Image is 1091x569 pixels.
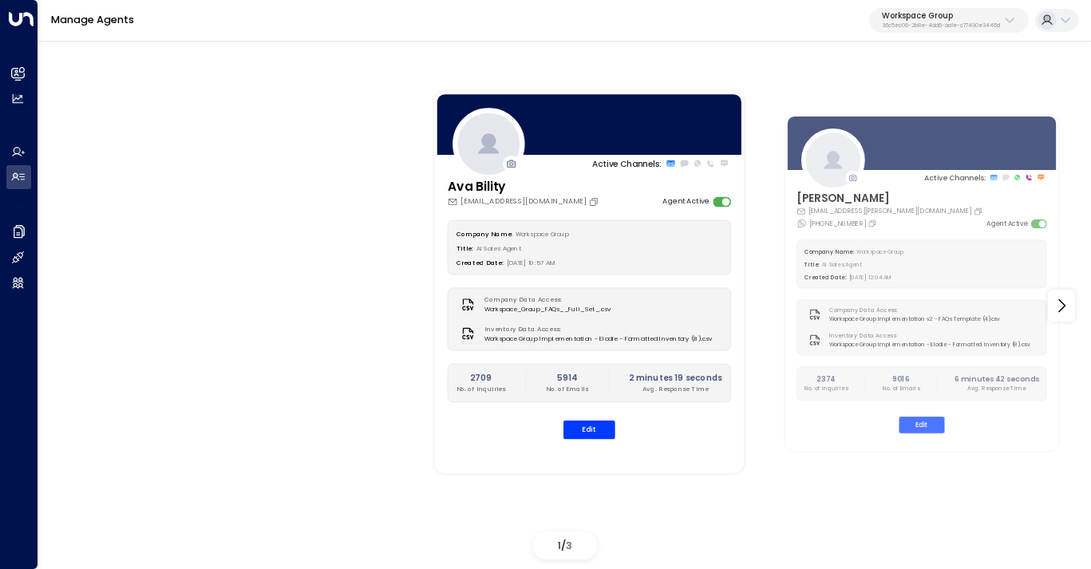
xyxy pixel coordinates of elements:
[986,219,1027,228] label: Agent Active
[797,190,985,207] h3: [PERSON_NAME]
[592,157,662,169] p: Active Channels:
[883,385,919,393] p: No. of Emails
[804,385,848,393] p: No. of Inquiries
[883,373,919,385] h2: 9016
[476,243,522,251] span: AI Sales Agent
[829,332,1026,340] label: Inventory Data Access:
[822,261,862,268] span: AI Sales Agent
[804,261,820,268] label: Title:
[629,384,722,393] p: Avg. Response Time
[51,13,134,26] a: Manage Agents
[533,531,597,559] div: /
[563,420,615,438] button: Edit
[546,384,587,393] p: No. of Emails
[507,259,555,267] span: [DATE] 10:57 AM
[804,248,854,255] label: Company Name:
[484,334,712,343] span: Workspace Group Implementation - Elodie - Formatted Inventory (8).csv
[955,385,1039,393] p: Avg. Response Time
[804,373,848,385] h2: 2374
[829,314,1000,322] span: Workspace Group Implementation v2 - FAQs Template (4).csv
[484,325,707,334] label: Inventory Data Access:
[899,417,944,433] button: Edit
[457,372,505,384] h2: 2709
[955,373,1039,385] h2: 6 minutes 42 seconds
[457,243,473,251] label: Title:
[829,340,1030,348] span: Workspace Group Implementation - Elodie - Formatted Inventory (8).csv
[546,372,587,384] h2: 5914
[457,229,512,237] label: Company Name:
[856,248,903,255] span: Workspace Group
[457,259,504,267] label: Created Date:
[882,22,1000,29] p: 36c5ec06-2b8e-4dd6-aa1e-c77490e3446d
[629,372,722,384] h2: 2 minutes 19 seconds
[448,196,602,207] div: [EMAIL_ADDRESS][DOMAIN_NAME]
[974,207,985,215] button: Copy
[457,384,505,393] p: No. of Inquiries
[924,172,986,183] p: Active Channels:
[868,219,879,227] button: Copy
[557,539,561,552] span: 1
[882,11,1000,21] p: Workspace Group
[797,207,985,216] div: [EMAIL_ADDRESS][PERSON_NAME][DOMAIN_NAME]
[869,8,1029,34] button: Workspace Group36c5ec06-2b8e-4dd6-aa1e-c77490e3446d
[848,274,891,281] span: [DATE] 12:04 AM
[797,218,879,228] div: [PHONE_NUMBER]
[588,196,601,207] button: Copy
[516,229,569,237] span: Workspace Group
[566,539,572,552] span: 3
[448,178,602,196] h3: Ava Bility
[484,295,606,305] label: Company Data Access:
[484,305,611,314] span: Workspace_Group_FAQs__Full_Set_.csv
[804,274,846,281] label: Created Date:
[662,196,709,207] label: Agent Active
[829,306,995,314] label: Company Data Access:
